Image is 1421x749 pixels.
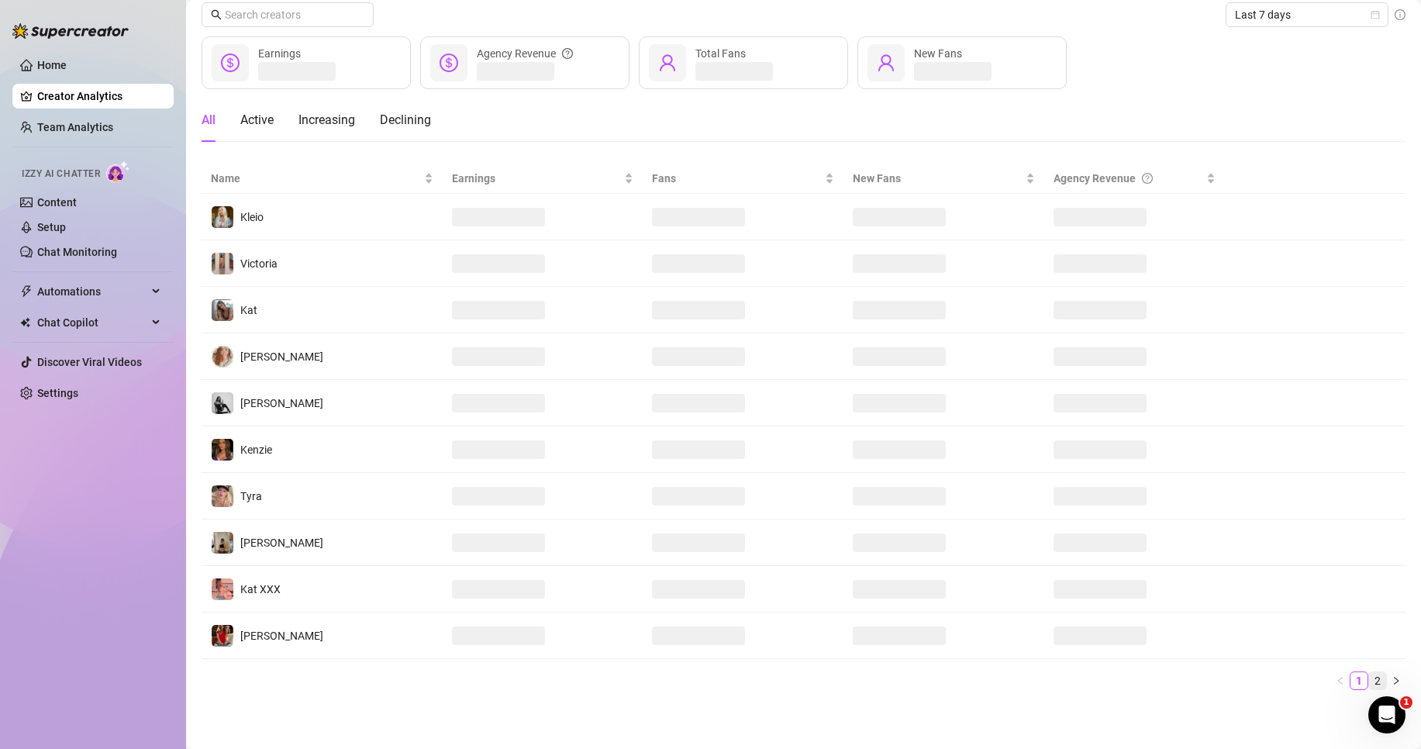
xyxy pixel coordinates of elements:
img: Caroline [212,625,233,647]
button: left [1331,671,1350,690]
span: Last 7 days [1235,3,1379,26]
span: Tyra [240,490,262,502]
span: left [1336,676,1345,685]
span: Kenzie [240,444,272,456]
th: New Fans [843,164,1044,194]
a: Discover Viral Videos [37,356,142,368]
span: calendar [1371,10,1380,19]
span: question-circle [562,45,573,62]
img: Chat Copilot [20,317,30,328]
span: thunderbolt [20,285,33,298]
span: Kleio [240,211,264,223]
th: Name [202,164,443,194]
span: Name [211,170,421,187]
span: right [1392,676,1401,685]
a: Chat Monitoring [37,246,117,258]
a: Settings [37,387,78,399]
iframe: Intercom live chat [1368,696,1405,733]
span: 1 [1400,696,1412,709]
img: Tyra [212,485,233,507]
input: Search creators [225,6,352,23]
span: Total Fans [695,47,746,60]
span: question-circle [1142,170,1153,187]
img: AI Chatter [106,160,130,183]
img: Victoria [212,253,233,274]
span: Earnings [258,47,301,60]
span: Kat XXX [240,583,281,595]
span: [PERSON_NAME] [240,630,323,642]
span: info-circle [1395,9,1405,20]
a: 2 [1369,672,1386,689]
span: Earnings [452,170,622,187]
span: [PERSON_NAME] [240,350,323,363]
span: Automations [37,279,147,304]
a: Creator Analytics [37,84,161,109]
button: right [1387,671,1405,690]
span: New Fans [914,47,962,60]
img: Kleio [212,206,233,228]
span: dollar-circle [221,53,240,72]
span: [PERSON_NAME] [240,397,323,409]
a: Team Analytics [37,121,113,133]
li: 1 [1350,671,1368,690]
li: 2 [1368,671,1387,690]
img: Grace Hunt [212,392,233,414]
span: search [211,9,222,20]
div: All [202,111,216,129]
span: dollar-circle [440,53,458,72]
span: user [877,53,895,72]
div: Active [240,111,274,129]
div: Increasing [298,111,355,129]
img: Kat XXX [212,578,233,600]
img: Kenzie [212,439,233,461]
img: Kat [212,299,233,321]
img: logo-BBDzfeDw.svg [12,23,129,39]
th: Earnings [443,164,643,194]
span: Victoria [240,257,278,270]
span: Fans [652,170,822,187]
li: Next Page [1387,671,1405,690]
span: user [658,53,677,72]
img: Natasha [212,532,233,554]
span: Izzy AI Chatter [22,167,100,181]
div: Declining [380,111,431,129]
span: New Fans [853,170,1023,187]
div: Agency Revenue [1054,170,1203,187]
span: Chat Copilot [37,310,147,335]
a: 1 [1350,672,1368,689]
span: Kat [240,304,257,316]
img: Amy Pond [212,346,233,368]
span: [PERSON_NAME] [240,537,323,549]
a: Content [37,196,77,209]
a: Setup [37,221,66,233]
li: Previous Page [1331,671,1350,690]
div: Agency Revenue [477,45,573,62]
th: Fans [643,164,843,194]
a: Home [37,59,67,71]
